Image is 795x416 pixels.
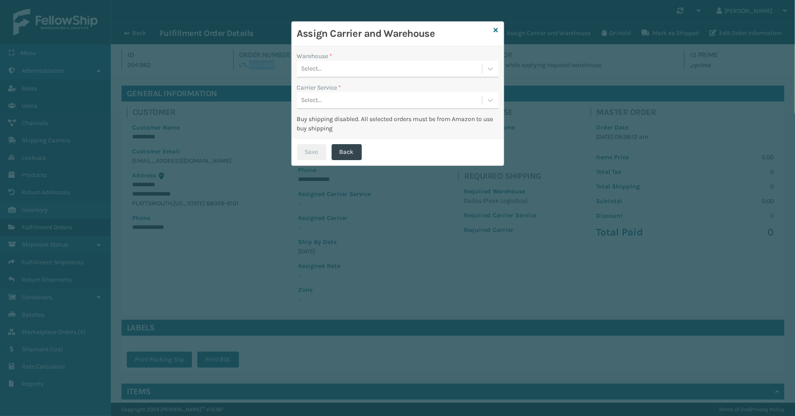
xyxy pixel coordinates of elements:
label: Warehouse [297,51,333,61]
label: Carrier Service [297,83,341,92]
h3: Assign Carrier and Warehouse [297,27,490,40]
div: Buy shipping disabled. All selected orders must be from Amazon to use buy shipping [297,114,498,133]
div: Select... [302,64,322,74]
button: Back [332,144,362,160]
div: Select... [302,96,322,105]
button: Save [297,144,326,160]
